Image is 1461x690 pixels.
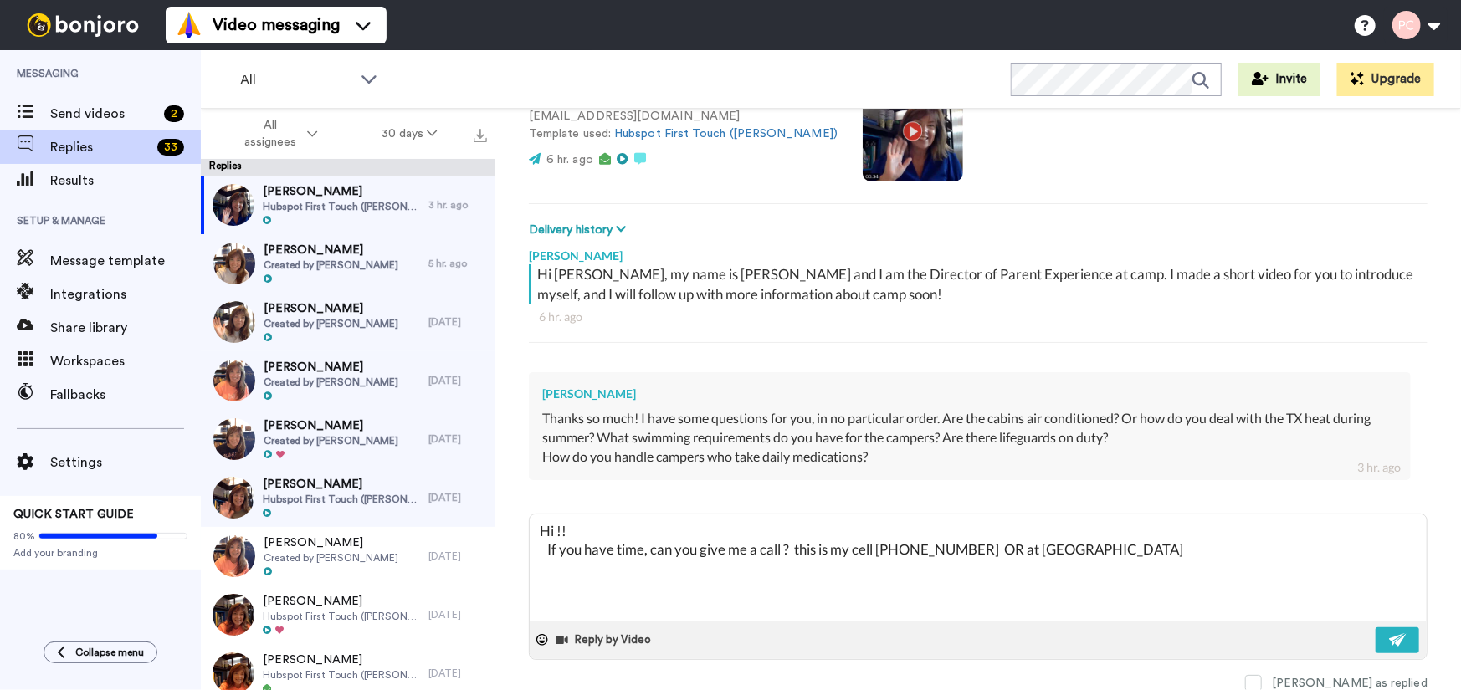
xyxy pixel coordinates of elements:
[264,434,398,447] span: Created by [PERSON_NAME]
[44,641,157,663] button: Collapse menu
[50,284,201,304] span: Integrations
[50,351,201,371] span: Workspaces
[263,652,420,668] span: [PERSON_NAME]
[539,309,1417,325] div: 6 hr. ago
[20,13,146,37] img: bj-logo-header-white.svg
[176,12,202,38] img: vm-color.svg
[263,593,420,610] span: [PERSON_NAME]
[213,418,255,460] img: 1c6cfaa2-e0c7-4dad-b9db-c39ddd1e9c9b-thumb.jpg
[213,184,254,226] img: 0a991b87-d83c-4cde-8963-0f12e745cccb-thumb.jpg
[264,258,398,272] span: Created by [PERSON_NAME]
[546,154,593,166] span: 6 hr. ago
[204,110,350,157] button: All assignees
[1337,63,1434,96] button: Upgrade
[555,627,657,652] button: Reply by Video
[201,234,495,293] a: [PERSON_NAME]Created by [PERSON_NAME]5 hr. ago
[428,667,487,680] div: [DATE]
[213,13,340,37] span: Video messaging
[474,129,487,142] img: export.svg
[213,360,255,401] img: f4025458-673f-40ab-837e-95c9b7a2a11c-thumb.jpg
[201,527,495,585] a: [PERSON_NAME]Created by [PERSON_NAME][DATE]
[263,493,420,506] span: Hubspot First Touch ([PERSON_NAME])
[264,417,398,434] span: [PERSON_NAME]
[213,477,254,519] img: 64973241-93bd-4f89-a386-b1a82b647212-thumb.jpg
[428,257,487,270] div: 5 hr. ago
[428,491,487,504] div: [DATE]
[1357,459,1401,476] div: 3 hr. ago
[240,70,352,90] span: All
[614,128,838,140] a: Hubspot First Touch ([PERSON_NAME])
[75,646,144,659] span: Collapse menu
[213,594,254,636] img: b40f0710-2eff-445c-b3e8-d803c7759f1b-thumb.jpg
[542,409,1397,447] div: Thanks so much! I have some questions for you, in no particular order. Are the cabins air conditi...
[530,514,1427,621] textarea: Hi !! If you have time, can you give me a call ? this is my cell [PHONE_NUMBER] OR at [GEOGRAPHIC...
[201,410,495,468] a: [PERSON_NAME]Created by [PERSON_NAME][DATE]
[201,351,495,410] a: [PERSON_NAME]Created by [PERSON_NAME][DATE]
[1238,63,1320,96] button: Invite
[264,534,398,551] span: [PERSON_NAME]
[264,317,398,330] span: Created by [PERSON_NAME]
[542,447,1397,467] div: How do you handle campers who take daily medications?
[50,137,151,157] span: Replies
[263,476,420,493] span: [PERSON_NAME]
[201,159,495,176] div: Replies
[201,468,495,527] a: [PERSON_NAME]Hubspot First Touch ([PERSON_NAME])[DATE]
[537,264,1423,304] div: Hi [PERSON_NAME], my name is [PERSON_NAME] and I am the Director of Parent Experience at camp. I ...
[50,171,201,191] span: Results
[263,668,420,682] span: Hubspot First Touch ([PERSON_NAME])
[13,529,35,543] span: 80%
[264,300,398,317] span: [PERSON_NAME]
[213,535,255,577] img: ef7e4261-8d7e-43d9-9e83-91ba9838d47d-thumb.jpg
[50,318,201,338] span: Share library
[13,509,134,520] span: QUICK START GUIDE
[542,386,1397,402] div: [PERSON_NAME]
[428,374,487,387] div: [DATE]
[1389,633,1407,647] img: send-white.svg
[164,105,184,122] div: 2
[13,546,187,560] span: Add your branding
[50,452,201,473] span: Settings
[428,198,487,212] div: 3 hr. ago
[157,139,184,156] div: 33
[50,385,201,405] span: Fallbacks
[263,610,420,623] span: Hubspot First Touch ([PERSON_NAME])
[428,549,487,563] div: [DATE]
[50,104,157,124] span: Send videos
[263,200,420,213] span: Hubspot First Touch ([PERSON_NAME])
[428,608,487,621] div: [DATE]
[264,551,398,565] span: Created by [PERSON_NAME]
[350,119,469,149] button: 30 days
[428,432,487,446] div: [DATE]
[469,121,492,146] button: Export all results that match these filters now.
[264,242,398,258] span: [PERSON_NAME]
[213,243,255,284] img: 1ca18fa3-3d5f-44e8-8c00-96cc40608987-thumb.jpg
[529,239,1428,264] div: [PERSON_NAME]
[529,221,631,239] button: Delivery history
[428,315,487,329] div: [DATE]
[213,301,255,343] img: 19bb59c1-0946-479d-833a-c98ad59e88e5-thumb.jpg
[236,117,304,151] span: All assignees
[263,183,420,200] span: [PERSON_NAME]
[201,293,495,351] a: [PERSON_NAME]Created by [PERSON_NAME][DATE]
[264,376,398,389] span: Created by [PERSON_NAME]
[50,251,201,271] span: Message template
[529,108,838,143] p: [EMAIL_ADDRESS][DOMAIN_NAME] Template used:
[201,176,495,234] a: [PERSON_NAME]Hubspot First Touch ([PERSON_NAME])3 hr. ago
[264,359,398,376] span: [PERSON_NAME]
[201,585,495,644] a: [PERSON_NAME]Hubspot First Touch ([PERSON_NAME])[DATE]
